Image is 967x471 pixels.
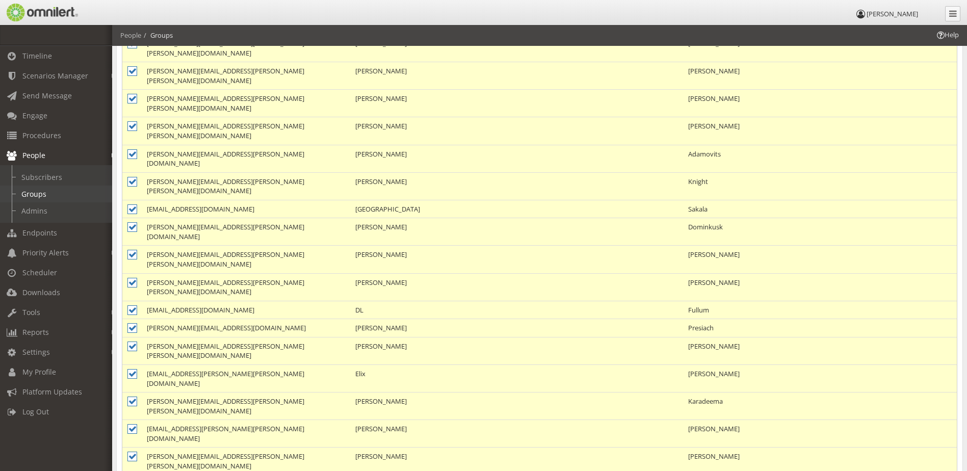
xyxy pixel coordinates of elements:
td: Knight [683,172,957,200]
td: [EMAIL_ADDRESS][PERSON_NAME][PERSON_NAME][DOMAIN_NAME] [142,420,350,448]
td: [PERSON_NAME][EMAIL_ADDRESS][PERSON_NAME][PERSON_NAME][DOMAIN_NAME] [142,246,350,273]
td: [PERSON_NAME] [350,172,683,200]
span: Settings [22,347,50,357]
span: Priority Alerts [22,248,69,257]
td: [GEOGRAPHIC_DATA] [350,200,683,218]
img: Omnilert [5,4,78,21]
td: [PERSON_NAME] [350,246,683,273]
span: Endpoints [22,228,57,238]
td: [PERSON_NAME][EMAIL_ADDRESS][PERSON_NAME][PERSON_NAME][DOMAIN_NAME] [142,392,350,420]
span: Send Message [22,91,72,100]
td: [PERSON_NAME] [350,319,683,337]
td: [EMAIL_ADDRESS][PERSON_NAME][PERSON_NAME][DOMAIN_NAME] [142,364,350,392]
td: [PERSON_NAME][EMAIL_ADDRESS][PERSON_NAME][PERSON_NAME][DOMAIN_NAME] [142,172,350,200]
td: [PERSON_NAME] [683,273,957,301]
span: Scenarios Manager [22,71,88,81]
span: Log Out [22,407,49,416]
span: Procedures [22,130,61,140]
td: [PERSON_NAME] [350,145,683,172]
td: Adamovits [683,145,957,172]
span: People [22,150,45,160]
td: [EMAIL_ADDRESS][DOMAIN_NAME] [142,200,350,218]
span: Platform Updates [22,387,82,397]
td: [PERSON_NAME][EMAIL_ADDRESS][PERSON_NAME][PERSON_NAME][DOMAIN_NAME] [142,35,350,62]
td: DL [350,301,683,319]
span: My Profile [22,367,56,377]
td: [PERSON_NAME] [683,62,957,90]
td: [PERSON_NAME][EMAIL_ADDRESS][PERSON_NAME][PERSON_NAME][DOMAIN_NAME] [142,62,350,90]
td: [PERSON_NAME] [683,35,957,62]
td: Presiach [683,319,957,337]
span: Tools [22,307,40,317]
span: Scheduler [22,268,57,277]
span: Help [935,30,959,40]
td: [PERSON_NAME] [350,62,683,90]
a: Collapse Menu [945,6,960,21]
td: [PERSON_NAME] [350,35,683,62]
span: [PERSON_NAME] [867,9,918,18]
td: Sakala [683,200,957,218]
td: [PERSON_NAME] [350,218,683,246]
td: [PERSON_NAME][EMAIL_ADDRESS][PERSON_NAME][PERSON_NAME][DOMAIN_NAME] [142,90,350,117]
td: [PERSON_NAME][EMAIL_ADDRESS][PERSON_NAME][PERSON_NAME][DOMAIN_NAME] [142,117,350,145]
li: Groups [141,31,173,40]
td: [PERSON_NAME][EMAIL_ADDRESS][DOMAIN_NAME] [142,319,350,337]
span: Timeline [22,51,52,61]
li: People [120,31,141,40]
span: Help [23,7,44,16]
td: [PERSON_NAME][EMAIL_ADDRESS][PERSON_NAME][DOMAIN_NAME] [142,145,350,172]
td: Dominkusk [683,218,957,246]
td: [PERSON_NAME] [683,364,957,392]
span: Downloads [22,287,60,297]
td: [EMAIL_ADDRESS][DOMAIN_NAME] [142,301,350,319]
span: Reports [22,327,49,337]
td: [PERSON_NAME] [350,117,683,145]
td: [PERSON_NAME][EMAIL_ADDRESS][PERSON_NAME][DOMAIN_NAME] [142,218,350,246]
td: [PERSON_NAME] [350,392,683,420]
td: [PERSON_NAME] [350,273,683,301]
td: [PERSON_NAME] [683,90,957,117]
td: [PERSON_NAME] [683,420,957,448]
td: Karadeema [683,392,957,420]
td: [PERSON_NAME][EMAIL_ADDRESS][PERSON_NAME][PERSON_NAME][DOMAIN_NAME] [142,273,350,301]
td: [PERSON_NAME] [350,337,683,364]
td: [PERSON_NAME] [350,90,683,117]
td: [PERSON_NAME] [683,246,957,273]
td: [PERSON_NAME] [350,420,683,448]
td: [PERSON_NAME] [683,117,957,145]
td: [PERSON_NAME] [683,337,957,364]
span: Engage [22,111,47,120]
td: [PERSON_NAME][EMAIL_ADDRESS][PERSON_NAME][PERSON_NAME][DOMAIN_NAME] [142,337,350,364]
td: Fullum [683,301,957,319]
td: Elix [350,364,683,392]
